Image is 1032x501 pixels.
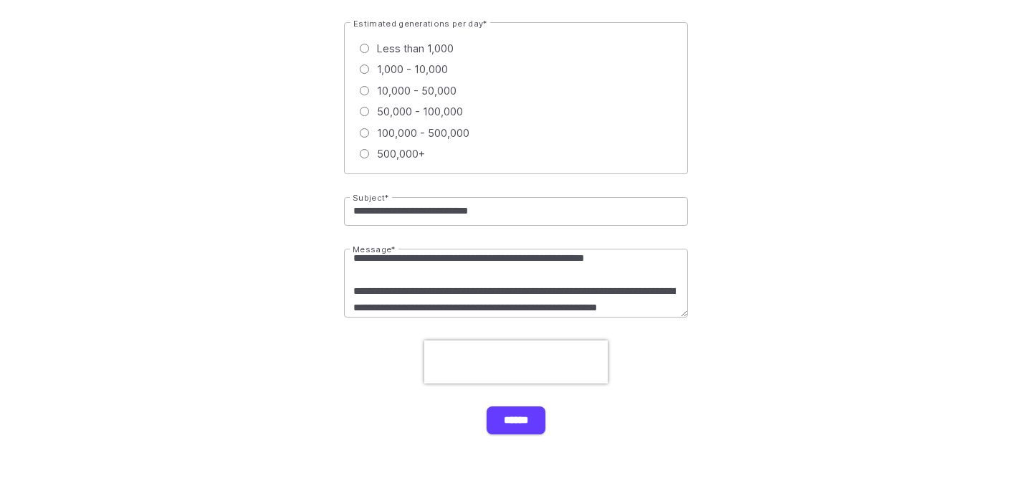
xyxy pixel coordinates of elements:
[360,86,369,95] input: 10,000 - 50,000
[353,244,391,254] span: Message
[424,340,608,383] iframe: reCAPTCHA
[360,65,369,74] input: 1,000 - 10,000
[360,107,369,116] input: 50,000 - 100,000
[377,103,463,120] span: 50,000 - 100,000
[353,193,385,203] span: Subject
[353,19,483,29] span: Estimated generations per day
[377,61,448,77] span: 1,000 - 10,000
[377,40,454,57] span: Less than 1,000
[360,128,369,138] input: 100,000 - 500,000
[360,149,369,158] input: 500,000+
[377,82,457,99] span: 10,000 - 50,000
[377,145,425,162] span: 500,000+
[377,125,469,141] span: 100,000 - 500,000
[360,44,369,53] input: Less than 1,000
